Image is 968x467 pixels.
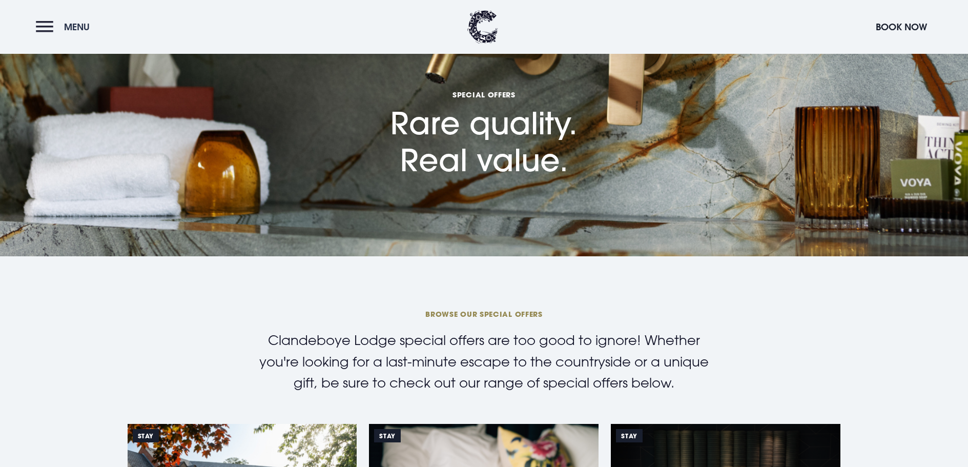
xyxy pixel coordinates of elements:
h1: Rare quality. Real value. [390,32,578,178]
span: BROWSE OUR SPECIAL OFFERS [240,309,728,319]
span: STAY [133,429,159,442]
span: Special Offers [390,90,578,99]
span: Stay [616,429,642,442]
img: Clandeboye Lodge [467,10,498,44]
button: Menu [36,16,95,38]
button: Book Now [871,16,932,38]
p: Clandeboye Lodge special offers are too good to ignore! Whether you're looking for a last-minute ... [249,330,720,394]
span: Menu [64,21,90,33]
span: Stay [374,429,400,442]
